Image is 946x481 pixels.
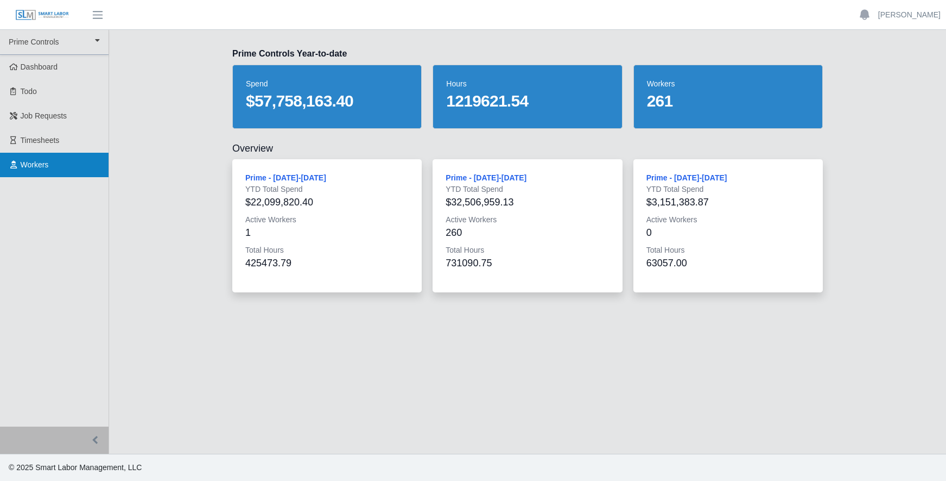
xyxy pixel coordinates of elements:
h2: Overview [232,142,823,155]
div: 1 [245,225,409,240]
dt: YTD Total Spend [646,184,810,195]
span: Job Requests [21,111,67,120]
dd: $57,758,163.40 [246,91,408,111]
dt: workers [647,78,809,89]
dt: Total Hours [646,245,810,255]
div: 731090.75 [446,255,609,271]
dt: Active Workers [646,214,810,225]
dt: Active Workers [245,214,409,225]
span: Dashboard [21,63,58,71]
span: Timesheets [21,136,60,145]
a: Prime - [DATE]-[DATE] [646,173,727,182]
dt: YTD Total Spend [245,184,409,195]
dt: hours [446,78,608,89]
div: 63057.00 [646,255,810,271]
div: 425473.79 [245,255,409,271]
dt: spend [246,78,408,89]
a: Prime - [DATE]-[DATE] [245,173,326,182]
dd: 261 [647,91,809,111]
div: $32,506,959.13 [446,195,609,210]
a: [PERSON_NAME] [878,9,941,21]
a: Prime - [DATE]-[DATE] [446,173,526,182]
img: SLM Logo [15,9,69,21]
span: © 2025 Smart Labor Management, LLC [9,463,142,472]
dd: 1219621.54 [446,91,608,111]
dt: Total Hours [245,245,409,255]
dt: YTD Total Spend [446,184,609,195]
dt: Total Hours [446,245,609,255]
div: 260 [446,225,609,240]
div: $3,151,383.87 [646,195,810,210]
span: Workers [21,160,49,169]
dt: Active Workers [446,214,609,225]
h3: Prime Controls Year-to-date [232,47,823,60]
div: $22,099,820.40 [245,195,409,210]
span: Todo [21,87,37,96]
div: 0 [646,225,810,240]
